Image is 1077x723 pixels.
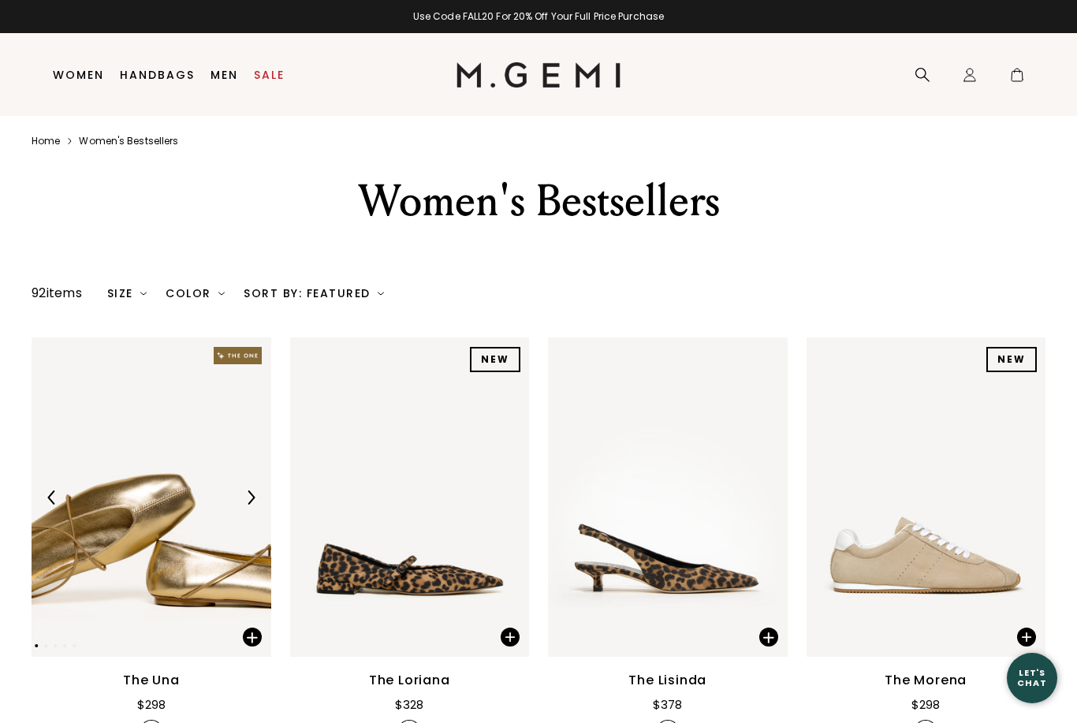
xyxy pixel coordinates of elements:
[45,490,59,505] img: Previous Arrow
[254,69,285,81] a: Sale
[395,695,423,714] div: $328
[911,695,940,714] div: $298
[120,69,195,81] a: Handbags
[218,290,225,296] img: chevron-down.svg
[369,671,450,690] div: The Loriana
[211,69,238,81] a: Men
[32,337,271,657] img: The Una
[166,287,225,300] div: Color
[53,69,104,81] a: Women
[32,284,82,303] div: 92 items
[137,695,166,714] div: $298
[79,135,178,147] a: Women's bestsellers
[470,347,520,372] div: NEW
[548,337,788,657] img: The Lisinda
[378,290,384,296] img: chevron-down.svg
[123,671,180,690] div: The Una
[457,62,621,88] img: M.Gemi
[140,290,147,296] img: chevron-down.svg
[986,347,1037,372] div: NEW
[653,695,682,714] div: $378
[290,337,530,657] img: The Loriana
[244,490,258,505] img: Next Arrow
[32,135,60,147] a: Home
[885,671,967,690] div: The Morena
[244,287,384,300] div: Sort By: Featured
[807,337,1046,657] img: The Morena
[628,671,706,690] div: The Lisinda
[107,287,147,300] div: Size
[214,347,262,364] img: The One tag
[1007,668,1057,688] div: Let's Chat
[246,173,831,229] div: Women's Bestsellers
